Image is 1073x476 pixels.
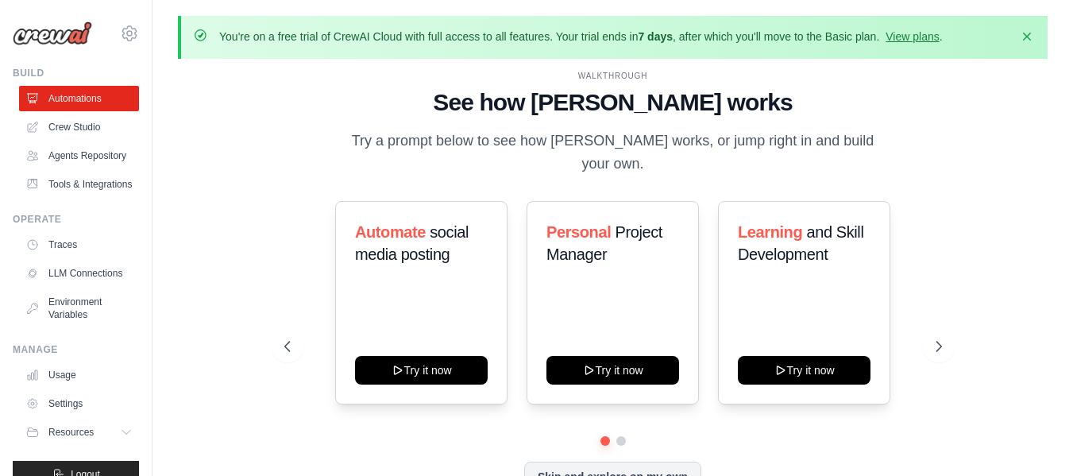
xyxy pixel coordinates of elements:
div: Operate [13,213,139,226]
p: You're on a free trial of CrewAI Cloud with full access to all features. Your trial ends in , aft... [219,29,943,45]
strong: 7 days [638,30,673,43]
a: Usage [19,362,139,388]
img: Logo [13,21,92,45]
div: WALKTHROUGH [284,70,942,82]
span: Personal [546,223,611,241]
div: Build [13,67,139,79]
a: LLM Connections [19,261,139,286]
button: Try it now [546,356,679,385]
span: Learning [738,223,802,241]
a: View plans [886,30,939,43]
a: Crew Studio [19,114,139,140]
a: Traces [19,232,139,257]
h1: See how [PERSON_NAME] works [284,88,942,117]
a: Agents Repository [19,143,139,168]
span: Resources [48,426,94,439]
p: Try a prompt below to see how [PERSON_NAME] works, or jump right in and build your own. [346,130,880,176]
a: Tools & Integrations [19,172,139,197]
a: Automations [19,86,139,111]
button: Try it now [738,356,870,385]
span: Project Manager [546,223,662,263]
iframe: Chat Widget [994,400,1073,476]
span: social media posting [355,223,469,263]
a: Settings [19,391,139,416]
button: Resources [19,420,139,445]
span: Automate [355,223,426,241]
a: Environment Variables [19,289,139,327]
div: Manage [13,343,139,356]
button: Try it now [355,356,488,385]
